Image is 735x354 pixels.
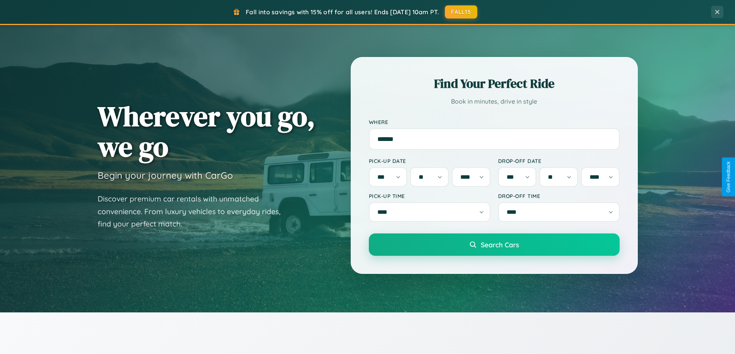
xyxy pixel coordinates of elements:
[98,169,233,181] h3: Begin your journey with CarGo
[98,193,291,230] p: Discover premium car rentals with unmatched convenience. From luxury vehicles to everyday rides, ...
[369,233,620,256] button: Search Cars
[369,119,620,125] label: Where
[726,161,731,193] div: Give Feedback
[369,96,620,107] p: Book in minutes, drive in style
[498,193,620,199] label: Drop-off Time
[445,5,477,18] button: FALL15
[369,193,490,199] label: Pick-up Time
[369,75,620,92] h2: Find Your Perfect Ride
[246,8,439,16] span: Fall into savings with 15% off for all users! Ends [DATE] 10am PT.
[481,240,519,249] span: Search Cars
[98,101,315,162] h1: Wherever you go, we go
[498,158,620,164] label: Drop-off Date
[369,158,490,164] label: Pick-up Date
